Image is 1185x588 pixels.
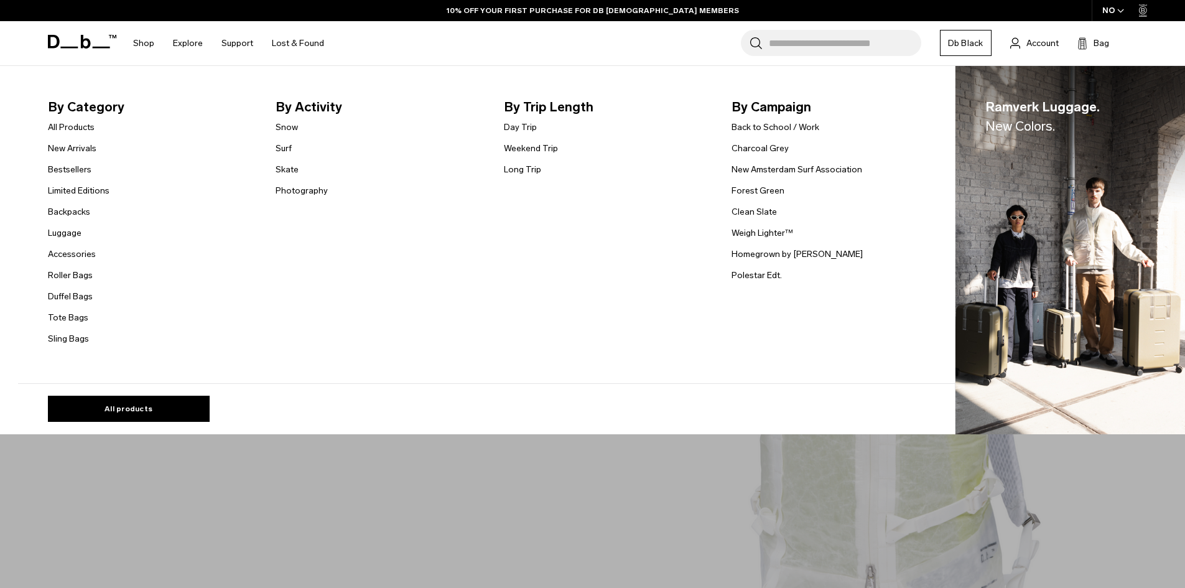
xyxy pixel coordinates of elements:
a: Homegrown by [PERSON_NAME] [732,248,863,261]
a: Tote Bags [48,311,88,324]
a: 10% OFF YOUR FIRST PURCHASE FOR DB [DEMOGRAPHIC_DATA] MEMBERS [447,5,739,16]
a: Photography [276,184,328,197]
a: Skate [276,163,299,176]
a: Clean Slate [732,205,777,218]
a: Db Black [940,30,992,56]
nav: Main Navigation [124,21,333,65]
a: Lost & Found [272,21,324,65]
a: Sling Bags [48,332,89,345]
a: Polestar Edt. [732,269,782,282]
a: Charcoal Grey [732,142,789,155]
a: Backpacks [48,205,90,218]
a: Surf [276,142,292,155]
a: Roller Bags [48,269,93,282]
span: Bag [1094,37,1109,50]
a: Back to School / Work [732,121,819,134]
span: New Colors. [985,118,1055,134]
a: Luggage [48,226,81,240]
a: Snow [276,121,298,134]
a: Limited Editions [48,184,109,197]
a: New Amsterdam Surf Association [732,163,862,176]
a: All Products [48,121,95,134]
span: By Activity [276,97,484,117]
a: New Arrivals [48,142,96,155]
span: By Trip Length [504,97,712,117]
a: Duffel Bags [48,290,93,303]
button: Bag [1077,35,1109,50]
a: Bestsellers [48,163,91,176]
span: Ramverk Luggage. [985,97,1100,136]
span: By Campaign [732,97,940,117]
span: By Category [48,97,256,117]
a: Weigh Lighter™ [732,226,793,240]
a: Weekend Trip [504,142,558,155]
a: Explore [173,21,203,65]
span: Account [1026,37,1059,50]
a: Support [221,21,253,65]
a: Day Trip [504,121,537,134]
a: Long Trip [504,163,541,176]
a: Account [1010,35,1059,50]
a: All products [48,396,210,422]
a: Forest Green [732,184,784,197]
a: Shop [133,21,154,65]
a: Accessories [48,248,96,261]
